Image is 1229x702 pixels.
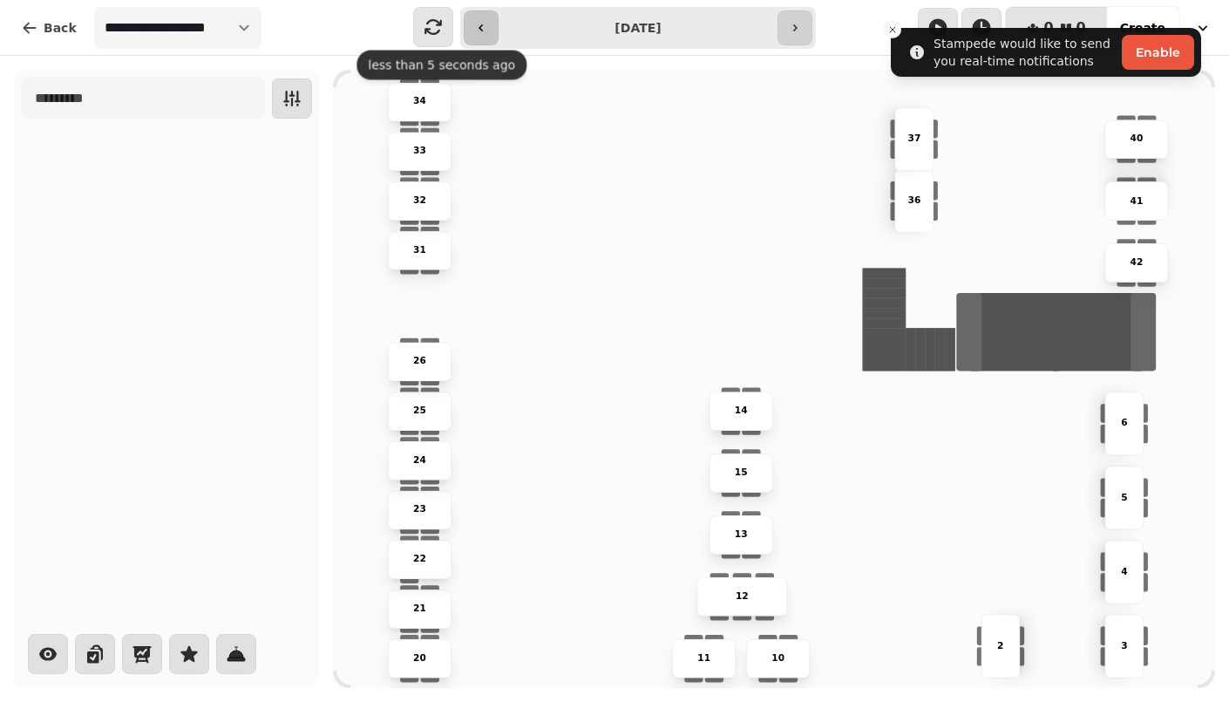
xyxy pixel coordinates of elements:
p: 2 [997,639,1003,653]
p: 41 [1131,194,1144,208]
div: Stampede would like to send you real-time notifications [934,35,1115,70]
p: 22 [413,552,426,566]
p: 11 [697,651,710,665]
button: 00 [1006,7,1106,49]
p: 23 [413,503,426,517]
p: 5 [1121,490,1127,504]
p: 13 [735,528,748,542]
p: 34 [413,95,426,109]
p: 15 [735,466,748,480]
p: 26 [413,354,426,368]
p: 12 [736,590,749,603]
p: 10 [771,651,784,665]
button: Create [1106,7,1179,49]
p: 25 [413,404,426,418]
p: 14 [735,404,748,418]
button: Close toast [884,21,901,38]
p: 31 [413,243,426,257]
p: 32 [413,194,426,208]
p: 21 [413,602,426,616]
p: 37 [907,132,920,146]
p: 24 [413,453,426,467]
p: 36 [907,194,920,208]
p: 3 [1121,639,1127,653]
span: Back [44,22,77,34]
div: less than 5 seconds ago [356,51,526,80]
p: 33 [413,144,426,158]
p: 42 [1131,256,1144,269]
button: Enable [1122,35,1194,70]
p: 40 [1131,132,1144,146]
p: 6 [1121,416,1127,430]
p: 20 [413,651,426,665]
button: Back [7,7,91,49]
p: 4 [1121,564,1127,578]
